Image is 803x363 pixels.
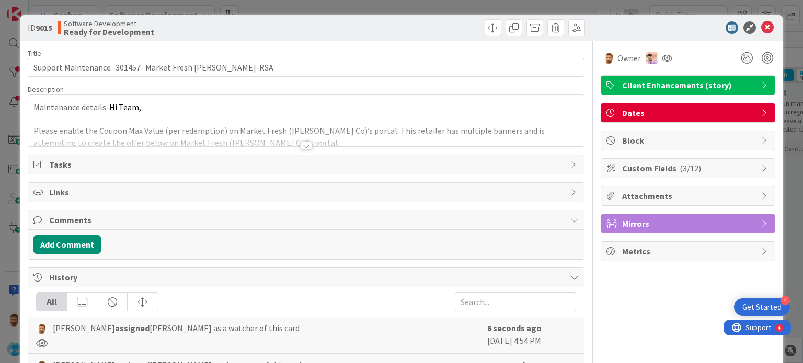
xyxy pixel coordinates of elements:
[622,190,756,202] span: Attachments
[36,323,48,334] img: AS
[455,292,576,311] input: Search...
[622,245,756,257] span: Metrics
[28,21,52,34] span: ID
[617,52,641,64] span: Owner
[603,52,615,64] img: AS
[33,235,101,254] button: Add Comment
[22,2,48,14] span: Support
[36,22,52,33] b: 9015
[622,217,756,230] span: Mirrors
[646,52,658,64] img: RS
[37,293,67,311] div: All
[487,322,576,348] div: [DATE] 4:54 PM
[49,186,565,198] span: Links
[781,296,790,305] div: 4
[622,107,756,119] span: Dates
[64,19,154,28] span: Software Development
[28,85,64,94] span: Description
[622,79,756,91] span: Client Enhancements (story)
[109,102,141,112] span: Hi Team,
[54,4,57,13] div: 4
[49,271,565,284] span: History
[115,323,150,333] b: assigned
[28,58,584,77] input: type card name here...
[680,163,701,173] span: ( 3/12 )
[49,158,565,171] span: Tasks
[49,214,565,226] span: Comments
[53,322,300,334] span: [PERSON_NAME] [PERSON_NAME] as a watcher of this card
[33,101,578,113] p: Maintenance details-
[622,162,756,174] span: Custom Fields
[64,28,154,36] b: Ready for Development
[734,298,790,316] div: Open Get Started checklist, remaining modules: 4
[742,302,782,312] div: Get Started
[28,49,41,58] label: Title
[622,134,756,147] span: Block
[487,323,542,333] b: 6 seconds ago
